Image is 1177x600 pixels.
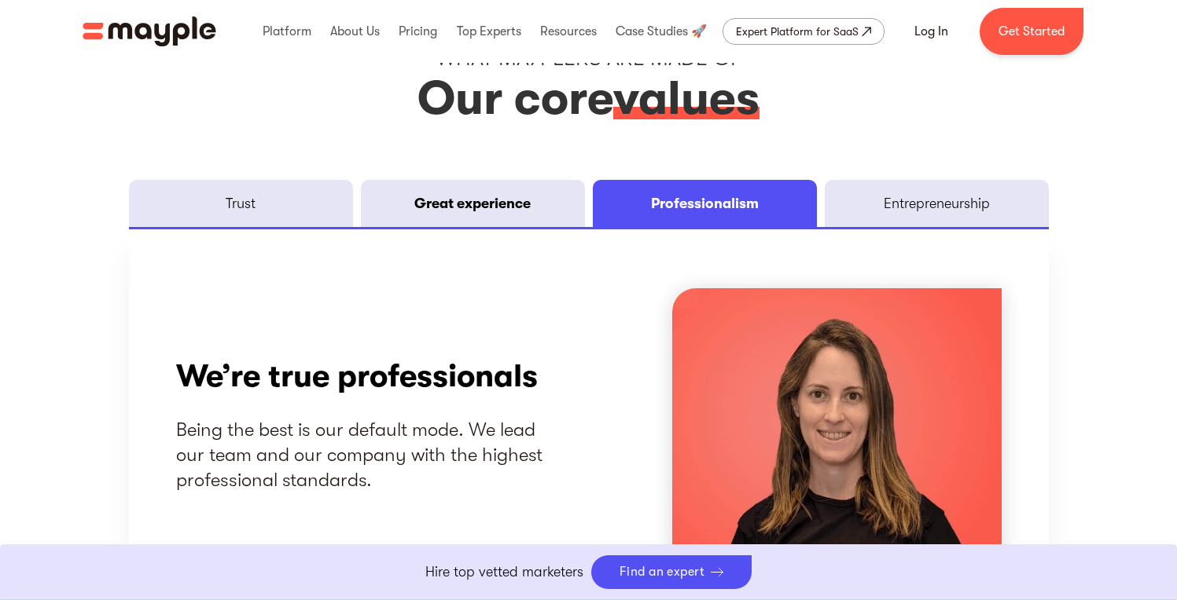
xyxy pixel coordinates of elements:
[176,357,566,395] h2: We’re true professionals
[736,22,859,41] div: Expert Platform for SaaS
[414,194,531,213] div: Great experience
[129,72,1049,125] h2: Our core
[651,194,759,213] div: Professionalism
[395,6,441,57] div: Pricing
[896,13,967,50] a: Log In
[425,562,583,583] p: Hire top vetted marketers
[83,16,216,46] img: Mayple logo
[453,6,525,57] div: Top Experts
[620,565,705,580] div: Find an expert
[326,6,384,57] div: About Us
[613,71,760,127] span: values
[536,6,601,57] div: Resources
[259,6,315,57] div: Platform
[884,194,990,213] div: Entrepreneurship
[83,16,216,46] a: home
[723,18,885,45] a: Expert Platform for SaaS
[980,8,1083,55] a: Get Started
[226,194,256,213] div: Trust
[176,417,566,492] p: Being the best is our default mode. We lead our team and our company with the highest professiona...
